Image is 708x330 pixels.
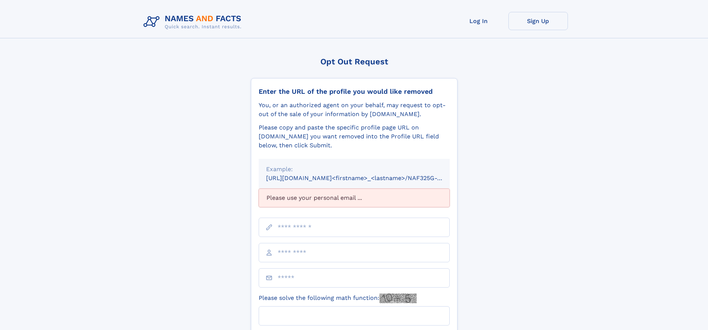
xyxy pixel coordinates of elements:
a: Sign Up [508,12,568,30]
label: Please solve the following math function: [259,294,417,303]
div: You, or an authorized agent on your behalf, may request to opt-out of the sale of your informatio... [259,101,450,119]
div: Please use your personal email ... [259,189,450,207]
div: Enter the URL of the profile you would like removed [259,87,450,96]
a: Log In [449,12,508,30]
div: Example: [266,165,442,174]
div: Please copy and paste the specific profile page URL on [DOMAIN_NAME] you want removed into the Pr... [259,123,450,150]
div: Opt Out Request [251,57,458,66]
img: Logo Names and Facts [140,12,248,32]
small: [URL][DOMAIN_NAME]<firstname>_<lastname>/NAF325G-xxxxxxxx [266,174,464,182]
